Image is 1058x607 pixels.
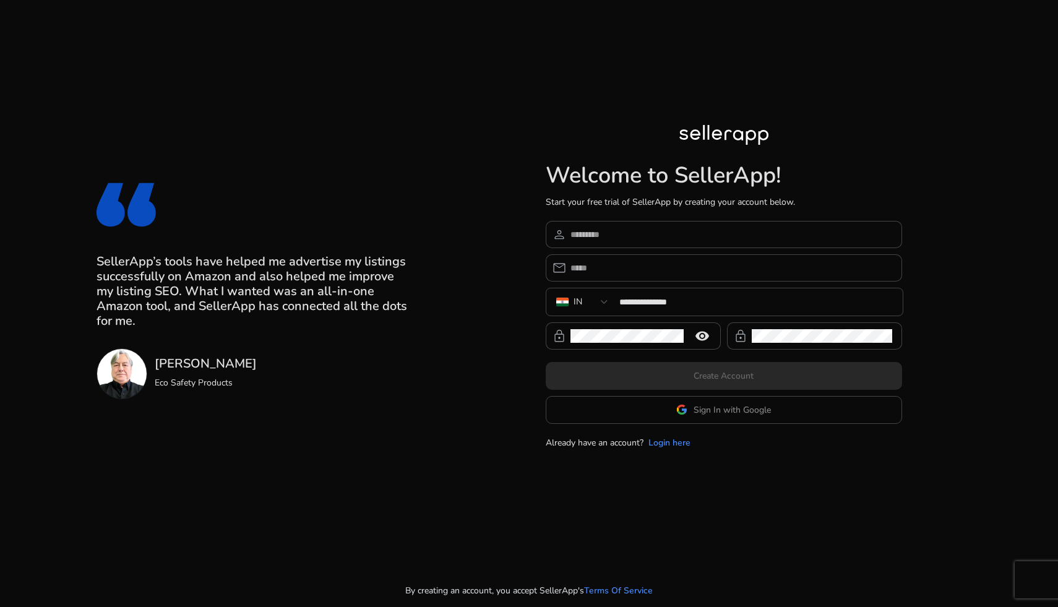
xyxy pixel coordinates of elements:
span: email [552,260,567,275]
h1: Welcome to SellerApp! [546,162,902,189]
span: person [552,227,567,242]
p: Eco Safety Products [155,376,257,389]
a: Terms Of Service [584,584,653,597]
p: Start your free trial of SellerApp by creating your account below. [546,196,902,209]
h3: [PERSON_NAME] [155,356,257,371]
div: IN [574,295,582,309]
h3: SellerApp’s tools have helped me advertise my listings successfully on Amazon and also helped me ... [97,254,413,329]
p: Already have an account? [546,436,643,449]
span: lock [552,329,567,343]
span: lock [733,329,748,343]
mat-icon: remove_red_eye [687,329,717,343]
a: Login here [648,436,690,449]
